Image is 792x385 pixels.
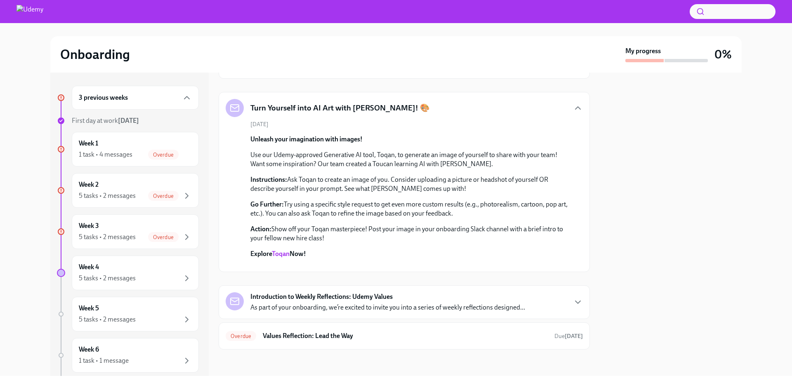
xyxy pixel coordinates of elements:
strong: My progress [625,47,661,56]
h6: Week 6 [79,345,99,354]
p: As part of your onboarding, we’re excited to invite you into a series of weekly reflections desig... [250,303,525,312]
a: Week 25 tasks • 2 messagesOverdue [57,173,199,208]
span: Due [554,333,583,340]
a: Toqan [272,250,290,258]
div: 1 task • 4 messages [79,150,132,159]
img: Udemy [16,5,43,18]
div: 5 tasks • 2 messages [79,315,136,324]
h2: Onboarding [60,46,130,63]
div: 5 tasks • 2 messages [79,274,136,283]
h6: Values Reflection: Lead the Way [263,331,548,340]
a: Week 55 tasks • 2 messages [57,297,199,331]
span: August 13th, 2025 01:00 [554,332,583,340]
h6: Week 1 [79,139,98,148]
div: 5 tasks • 2 messages [79,191,136,200]
span: Overdue [148,152,179,158]
p: Ask Toqan to create an image of you. Consider uploading a picture or headshot of yourself OR desc... [250,175,570,193]
h5: Turn Yourself into AI Art with [PERSON_NAME]! 🎨 [250,103,430,113]
strong: Unleash your imagination with images! [250,135,363,143]
strong: Explore Now! [250,250,306,258]
span: Overdue [148,193,179,199]
a: Week 61 task • 1 message [57,338,199,373]
span: Overdue [226,333,256,339]
p: Use our Udemy-approved Generative AI tool, Toqan, to generate an image of yourself to share with ... [250,150,570,169]
span: Overdue [148,234,179,240]
a: OverdueValues Reflection: Lead the WayDue[DATE] [226,329,583,343]
strong: Instructions: [250,176,287,183]
div: 5 tasks • 2 messages [79,232,136,242]
p: Show off your Toqan masterpiece! Post your image in your onboarding Slack channel with a brief in... [250,225,570,243]
a: First day at work[DATE] [57,116,199,125]
h6: Week 5 [79,304,99,313]
strong: [DATE] [118,117,139,124]
span: First day at work [72,117,139,124]
a: Week 35 tasks • 2 messagesOverdue [57,214,199,249]
strong: Action: [250,225,271,233]
h6: 3 previous weeks [79,93,128,102]
h3: 0% [714,47,732,62]
strong: Introduction to Weekly Reflections: Udemy Values [250,292,393,301]
div: 3 previous weeks [72,86,199,110]
span: [DATE] [250,120,269,128]
h6: Week 3 [79,221,99,230]
a: Week 11 task • 4 messagesOverdue [57,132,199,167]
p: Try using a specific style request to get even more custom results (e.g., photorealism, cartoon, ... [250,200,570,218]
a: Week 45 tasks • 2 messages [57,256,199,290]
h6: Week 4 [79,263,99,272]
div: 1 task • 1 message [79,356,129,365]
strong: Go Further: [250,200,284,208]
h6: Week 2 [79,180,99,189]
strong: [DATE] [565,333,583,340]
